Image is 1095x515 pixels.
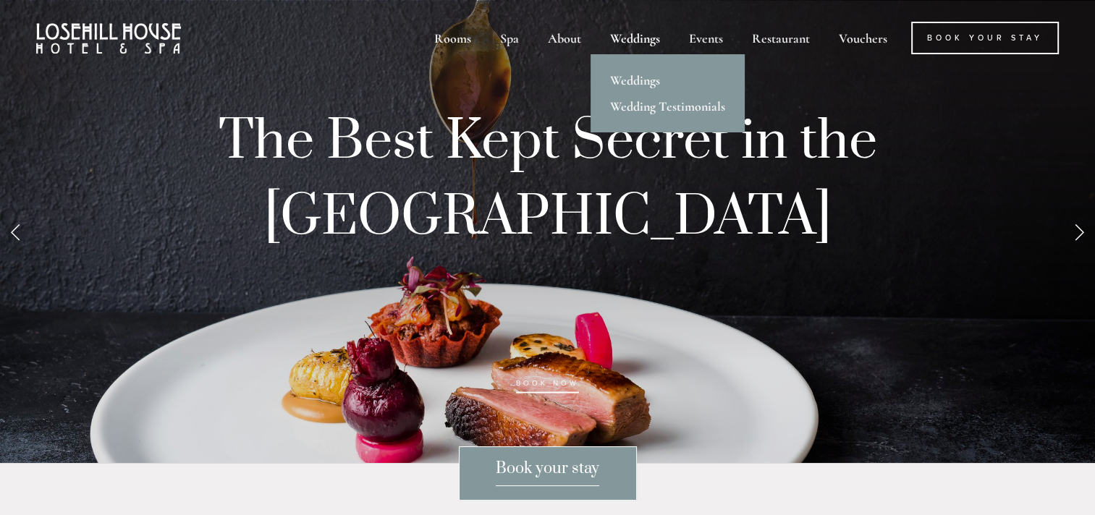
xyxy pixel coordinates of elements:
[676,22,736,54] div: Events
[826,22,900,54] a: Vouchers
[516,379,578,393] a: BOOK NOW
[911,22,1059,54] a: Book Your Stay
[591,67,745,93] a: Weddings
[487,22,532,54] div: Spa
[591,93,745,119] a: Wedding Testimonials
[179,103,917,407] p: The Best Kept Secret in the [GEOGRAPHIC_DATA]
[597,22,673,54] div: Weddings
[739,22,823,54] div: Restaurant
[36,23,181,54] img: Losehill House
[535,22,594,54] div: About
[421,22,484,54] div: Rooms
[459,446,637,501] a: Book your stay
[1063,210,1095,253] a: Next Slide
[496,459,599,486] span: Book your stay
